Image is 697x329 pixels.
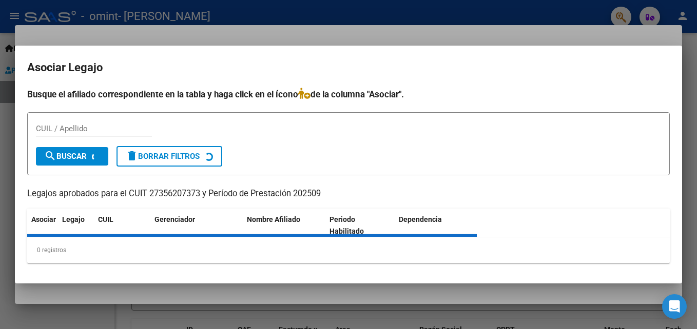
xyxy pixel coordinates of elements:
[399,215,442,223] span: Dependencia
[27,58,670,77] h2: Asociar Legajo
[44,152,87,161] span: Buscar
[243,209,325,242] datatable-header-cell: Nombre Afiliado
[126,152,200,161] span: Borrar Filtros
[36,147,108,166] button: Buscar
[395,209,477,242] datatable-header-cell: Dependencia
[126,150,138,162] mat-icon: delete
[62,215,85,223] span: Legajo
[247,215,300,223] span: Nombre Afiliado
[325,209,395,242] datatable-header-cell: Periodo Habilitado
[330,215,364,235] span: Periodo Habilitado
[44,150,56,162] mat-icon: search
[117,146,222,167] button: Borrar Filtros
[27,237,670,263] div: 0 registros
[27,209,58,242] datatable-header-cell: Asociar
[662,294,687,319] div: Open Intercom Messenger
[154,215,195,223] span: Gerenciador
[94,209,150,242] datatable-header-cell: CUIL
[27,88,670,101] h4: Busque el afiliado correspondiente en la tabla y haga click en el ícono de la columna "Asociar".
[58,209,94,242] datatable-header-cell: Legajo
[27,188,670,200] p: Legajos aprobados para el CUIT 27356207373 y Período de Prestación 202509
[98,215,113,223] span: CUIL
[31,215,56,223] span: Asociar
[150,209,243,242] datatable-header-cell: Gerenciador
